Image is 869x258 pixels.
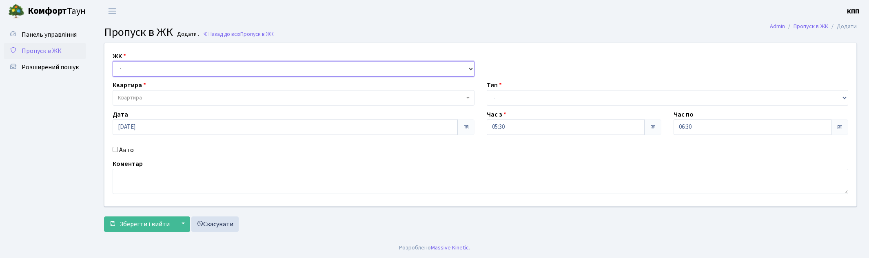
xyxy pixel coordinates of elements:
[431,243,469,252] a: Massive Kinetic
[240,30,274,38] span: Пропуск в ЖК
[770,22,785,31] a: Admin
[4,43,86,59] a: Пропуск в ЖК
[118,94,142,102] span: Квартира
[120,220,170,229] span: Зберегти і вийти
[104,216,175,232] button: Зберегти і вийти
[113,110,128,119] label: Дата
[113,51,126,61] label: ЖК
[113,159,143,169] label: Коментар
[22,63,79,72] span: Розширений пошук
[487,110,506,119] label: Час з
[8,3,24,20] img: logo.png
[4,59,86,75] a: Розширений пошук
[828,22,857,31] li: Додати
[102,4,122,18] button: Переключити навігацію
[113,80,146,90] label: Квартира
[487,80,502,90] label: Тип
[674,110,694,119] label: Час по
[191,216,239,232] a: Скасувати
[203,30,274,38] a: Назад до всіхПропуск в ЖК
[28,4,86,18] span: Таун
[399,243,470,252] div: Розроблено .
[794,22,828,31] a: Пропуск в ЖК
[22,30,77,39] span: Панель управління
[758,18,869,35] nav: breadcrumb
[175,31,199,38] small: Додати .
[847,7,859,16] a: КПП
[28,4,67,18] b: Комфорт
[4,26,86,43] a: Панель управління
[22,46,62,55] span: Пропуск в ЖК
[119,145,134,155] label: Авто
[104,24,173,40] span: Пропуск в ЖК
